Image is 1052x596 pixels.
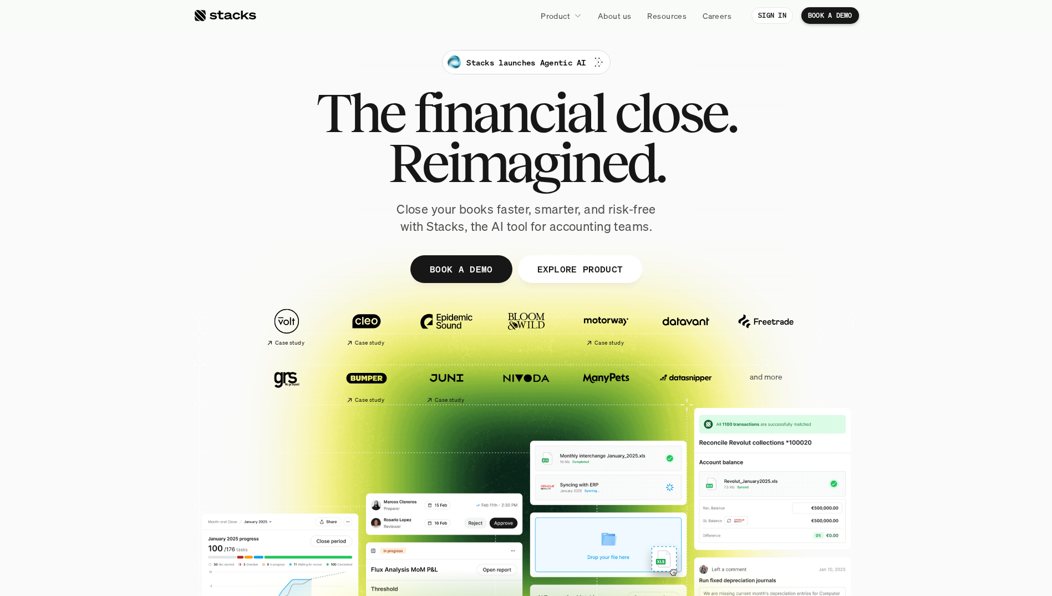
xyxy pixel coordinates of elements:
[598,10,631,22] p: About us
[758,12,786,19] p: SIGN IN
[751,7,793,24] a: SIGN IN
[355,340,384,346] h2: Case study
[332,360,401,408] a: Case study
[647,10,687,22] p: Resources
[410,255,512,283] a: BOOK A DEMO
[355,397,384,403] h2: Case study
[537,261,623,277] p: EXPLORE PRODUCT
[412,360,481,408] a: Case study
[594,340,624,346] h2: Case study
[435,397,464,403] h2: Case study
[388,138,664,188] span: Reimagined.
[591,6,638,26] a: About us
[808,12,852,19] p: BOOK A DEMO
[442,50,610,74] a: Stacks launches Agentic AI
[466,57,586,68] p: Stacks launches Agentic AI
[641,6,693,26] a: Resources
[517,255,642,283] a: EXPLORE PRODUCT
[801,7,859,24] a: BOOK A DEMO
[332,303,401,351] a: Case study
[316,88,404,138] span: The
[429,261,492,277] p: BOOK A DEMO
[131,257,180,265] a: Privacy Policy
[696,6,738,26] a: Careers
[252,303,321,351] a: Case study
[572,303,641,351] a: Case study
[541,10,570,22] p: Product
[731,372,800,382] p: and more
[703,10,731,22] p: Careers
[388,201,665,235] p: Close your books faster, smarter, and risk-free with Stacks, the AI tool for accounting teams.
[614,88,736,138] span: close.
[275,340,304,346] h2: Case study
[414,88,605,138] span: financial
